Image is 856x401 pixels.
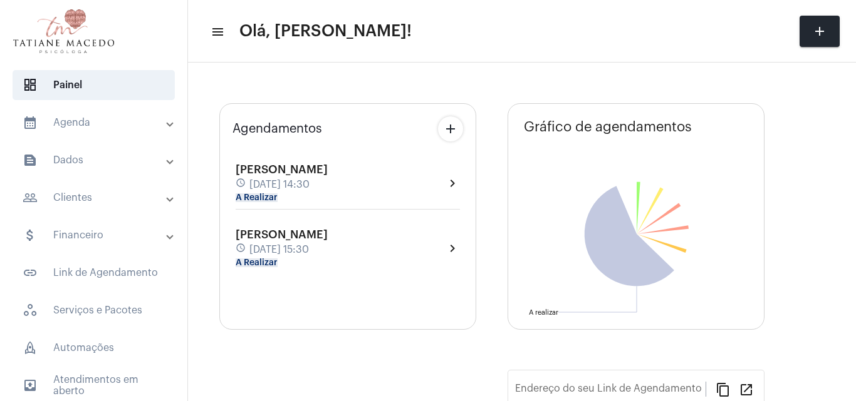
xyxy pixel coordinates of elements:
[23,190,38,205] mat-icon: sidenav icon
[23,115,38,130] mat-icon: sidenav icon
[236,193,278,202] mat-chip: A Realizar
[249,179,310,190] span: [DATE] 14:30
[23,190,167,205] mat-panel-title: Clientes
[529,309,558,316] text: A realizar
[445,176,460,191] mat-icon: chevron_right
[739,382,754,397] mat-icon: open_in_new
[8,108,187,138] mat-expansion-panel-header: sidenav iconAgenda
[23,340,38,355] span: sidenav icon
[13,370,175,400] span: Atendimentos em aberto
[8,220,187,250] mat-expansion-panel-header: sidenav iconFinanceiro
[23,153,38,168] mat-icon: sidenav icon
[23,78,38,93] span: sidenav icon
[236,178,247,191] mat-icon: schedule
[249,244,309,255] span: [DATE] 15:30
[236,229,328,240] span: [PERSON_NAME]
[23,265,38,280] mat-icon: sidenav icon
[515,385,706,397] input: Link
[13,333,175,363] span: Automações
[236,258,278,267] mat-chip: A Realizar
[23,228,38,243] mat-icon: sidenav icon
[236,164,328,175] span: [PERSON_NAME]
[524,119,692,135] span: Gráfico de agendamentos
[13,70,175,100] span: Painel
[23,153,167,168] mat-panel-title: Dados
[8,145,187,175] mat-expansion-panel-header: sidenav iconDados
[716,382,731,397] mat-icon: content_copy
[23,378,38,393] mat-icon: sidenav icon
[10,6,117,56] img: e19876e2-e0dd-e00a-0a37-7f881691473f.png
[232,122,322,136] span: Agendamentos
[239,21,412,41] span: Olá, [PERSON_NAME]!
[211,24,223,39] mat-icon: sidenav icon
[13,258,175,288] span: Link de Agendamento
[236,243,247,256] mat-icon: schedule
[23,228,167,243] mat-panel-title: Financeiro
[23,303,38,318] span: sidenav icon
[8,183,187,213] mat-expansion-panel-header: sidenav iconClientes
[443,121,458,136] mat-icon: add
[812,24,827,39] mat-icon: add
[445,241,460,256] mat-icon: chevron_right
[23,115,167,130] mat-panel-title: Agenda
[13,295,175,325] span: Serviços e Pacotes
